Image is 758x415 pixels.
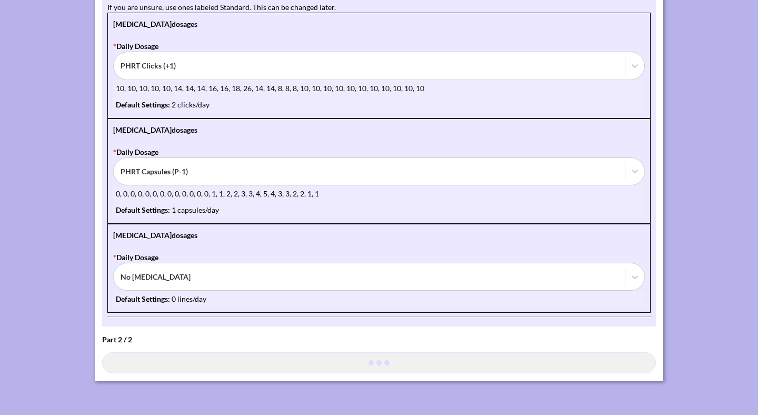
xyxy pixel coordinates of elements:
p: If you are unsure, use ones labeled Standard. This can be changed later. [107,2,651,13]
strong: Default Settings: [116,100,170,109]
label: Daily Dosage [113,42,645,80]
label: Daily Dosage [113,253,645,291]
div: 0, 0, 0, 0, 0, 0, 0, 0, 0, 0, 0, 0, 0, 1, 1, 2, 2, 3, 3, 4, 5, 4, 3, 3, 2, 2, 1, 1 [116,188,642,199]
div: 1 capsules / day [116,204,642,215]
div: 2 clicks / day [116,99,642,110]
strong: [MEDICAL_DATA] dosages [113,231,197,240]
div: 0 lines / day [116,293,642,304]
strong: [MEDICAL_DATA] dosages [113,19,197,28]
strong: Default Settings: [116,205,170,214]
div: 10, 10, 10, 10, 10, 14, 14, 14, 16, 16, 18, 26, 14, 14, 8, 8, 8, 10, 10, 10, 10, 10, 10, 10, 10, ... [116,83,642,94]
label: Daily Dosage [113,147,645,185]
strong: Part 2 / 2 [102,334,656,345]
strong: [MEDICAL_DATA] dosages [113,125,197,134]
strong: Default Settings: [116,294,170,303]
